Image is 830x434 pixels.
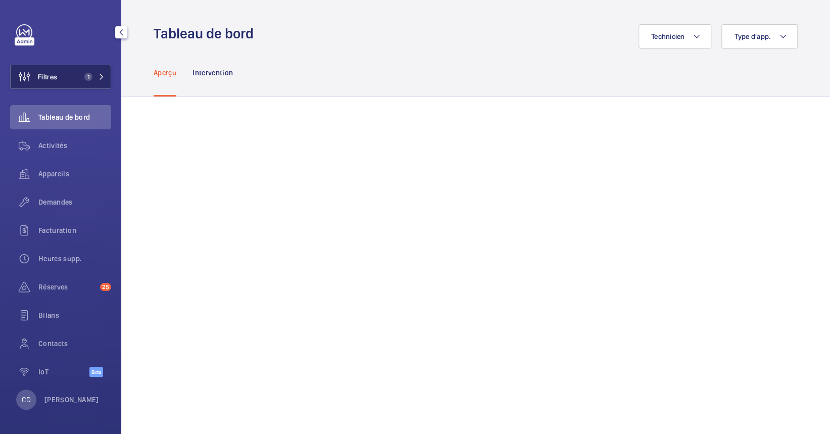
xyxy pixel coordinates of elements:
[721,24,798,49] button: Type d'app.
[84,73,92,81] span: 1
[22,395,30,405] p: CD
[38,169,111,179] span: Appareils
[639,24,712,49] button: Technicien
[100,283,111,291] span: 25
[38,254,111,264] span: Heures supp.
[38,225,111,235] span: Facturation
[38,112,111,122] span: Tableau de bord
[89,367,103,377] span: Beta
[38,339,111,349] span: Contacts
[38,310,111,320] span: Bilans
[651,32,685,40] span: Technicien
[44,395,99,405] p: [PERSON_NAME]
[38,72,57,82] span: Filtres
[154,24,260,43] h1: Tableau de bord
[38,140,111,151] span: Activités
[38,282,96,292] span: Réserves
[38,197,111,207] span: Demandes
[154,68,176,78] p: Aperçu
[38,367,89,377] span: IoT
[192,68,233,78] p: Intervention
[734,32,771,40] span: Type d'app.
[10,65,111,89] button: Filtres1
